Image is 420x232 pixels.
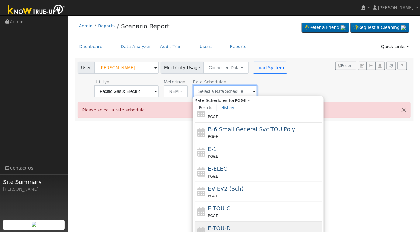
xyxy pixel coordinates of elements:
[401,25,406,30] img: retrieve
[366,62,376,70] button: Multi-Series Graph
[164,85,188,97] button: NEM
[193,79,226,84] span: Alias: None
[3,178,65,186] span: Site Summary
[253,62,288,74] button: Load System
[302,23,349,33] a: Refer a Friend
[208,185,244,192] span: Electric Vehicle EV2 (Sch)
[378,5,414,10] span: [PERSON_NAME]
[82,107,145,112] span: Please select a rate schedule
[335,62,356,70] button: Recent
[208,135,218,139] span: PG&E
[208,126,295,132] span: B-6 Small General Service TOU Poly Phase
[217,104,239,111] a: History
[195,97,250,104] span: Rate Schedules for
[164,79,188,85] div: Metering
[208,154,218,159] span: PG&E
[208,194,218,198] span: PG&E
[195,41,216,52] a: Users
[98,23,115,28] a: Reports
[377,41,414,52] a: Quick Links
[79,23,93,28] a: Admin
[32,222,36,227] img: retrieve
[208,214,218,218] span: PG&E
[193,85,257,97] input: Select a Rate Schedule
[116,41,156,52] a: Data Analyzer
[94,85,159,97] input: Select a Utility
[5,3,68,17] img: Know True-Up
[208,146,217,152] span: E-1
[94,79,159,85] div: Utility
[398,102,410,117] button: Close
[225,41,251,52] a: Reports
[208,205,231,212] span: E-TOU-C
[341,25,346,30] img: retrieve
[208,225,231,231] span: E-TOU-D
[94,62,159,74] input: Select a User
[387,62,396,70] button: Settings
[208,115,218,119] span: PG&E
[203,62,249,74] button: Connected Data
[121,23,170,30] a: Scenario Report
[3,186,65,192] div: [PERSON_NAME]
[161,62,204,74] span: Electricity Usage
[208,174,218,178] span: PG&E
[75,41,107,52] a: Dashboard
[208,106,306,113] span: B-19 Medium General Demand TOU (Secondary) Mandatory
[78,62,95,74] span: User
[398,62,407,70] a: Help Link
[156,41,186,52] a: Audit Trail
[235,98,250,103] a: PG&E
[375,62,385,70] button: Login As
[208,166,227,172] span: E-ELEC
[350,23,409,33] a: Request a Cleaning
[358,62,367,70] button: Edit User
[195,104,217,111] a: Results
